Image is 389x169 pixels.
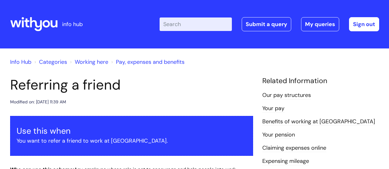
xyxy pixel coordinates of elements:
a: Info Hub [10,58,31,66]
h1: Referring a friend [10,77,253,93]
h4: Related Information [262,77,379,85]
li: Working here [69,57,108,67]
a: Your pension [262,131,295,139]
p: info hub [62,19,83,29]
a: Pay, expenses and benefits [116,58,185,66]
p: You want to refer a friend to work at [GEOGRAPHIC_DATA]. [17,136,247,146]
a: My queries [301,17,339,31]
a: Benefits of working at [GEOGRAPHIC_DATA] [262,118,375,126]
a: Working here [75,58,108,66]
input: Search [160,17,232,31]
li: Solution home [33,57,67,67]
a: Categories [39,58,67,66]
div: Modified on: [DATE] 11:39 AM [10,98,66,106]
a: Sign out [349,17,379,31]
li: Pay, expenses and benefits [110,57,185,67]
a: Our pay structures [262,91,311,99]
a: Your pay [262,105,284,113]
div: | - [160,17,379,31]
a: Claiming expenses online [262,144,326,152]
h3: Use this when [17,126,247,136]
a: Submit a query [242,17,291,31]
a: Expensing mileage [262,157,309,165]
